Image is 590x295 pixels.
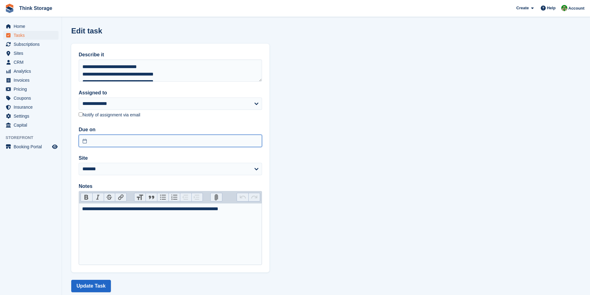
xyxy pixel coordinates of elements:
button: Increase Level [191,193,203,201]
label: Describe it [79,51,262,59]
a: menu [3,94,59,102]
button: Bold [81,193,92,201]
a: Preview store [51,143,59,150]
img: Sarah Mackie [561,5,567,11]
a: menu [3,142,59,151]
input: Notify of assignment via email [79,112,83,116]
span: Sites [14,49,51,58]
a: menu [3,67,59,76]
label: Notify of assignment via email [79,112,140,118]
span: Help [547,5,556,11]
button: Redo [248,193,260,201]
a: menu [3,22,59,31]
label: Site [79,154,262,162]
a: menu [3,49,59,58]
span: Account [568,5,584,11]
span: Settings [14,112,51,120]
label: Due on [79,126,262,133]
span: Booking Portal [14,142,51,151]
button: Bullets [157,193,168,201]
button: Undo [237,193,248,201]
button: Quote [146,193,157,201]
span: Analytics [14,67,51,76]
button: Decrease Level [180,193,191,201]
span: Pricing [14,85,51,93]
a: menu [3,40,59,49]
button: Italic [92,193,104,201]
a: Think Storage [17,3,55,13]
span: Subscriptions [14,40,51,49]
button: Attach Files [211,193,222,201]
a: menu [3,121,59,129]
span: Home [14,22,51,31]
span: Coupons [14,94,51,102]
a: menu [3,103,59,111]
span: Tasks [14,31,51,40]
img: stora-icon-8386f47178a22dfd0bd8f6a31ec36ba5ce8667c1dd55bd0f319d3a0aa187defe.svg [5,4,14,13]
label: Assigned to [79,89,262,97]
a: menu [3,58,59,67]
a: menu [3,31,59,40]
button: Numbers [168,193,180,201]
a: menu [3,76,59,85]
button: Strikethrough [104,193,115,201]
span: Capital [14,121,51,129]
span: Invoices [14,76,51,85]
button: Heading [134,193,146,201]
span: Create [516,5,529,11]
button: Update Task [71,280,111,292]
span: CRM [14,58,51,67]
a: menu [3,85,59,93]
h1: Edit task [71,27,102,35]
span: Insurance [14,103,51,111]
button: Link [115,193,126,201]
span: Storefront [6,135,62,141]
a: menu [3,112,59,120]
label: Notes [79,183,262,190]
